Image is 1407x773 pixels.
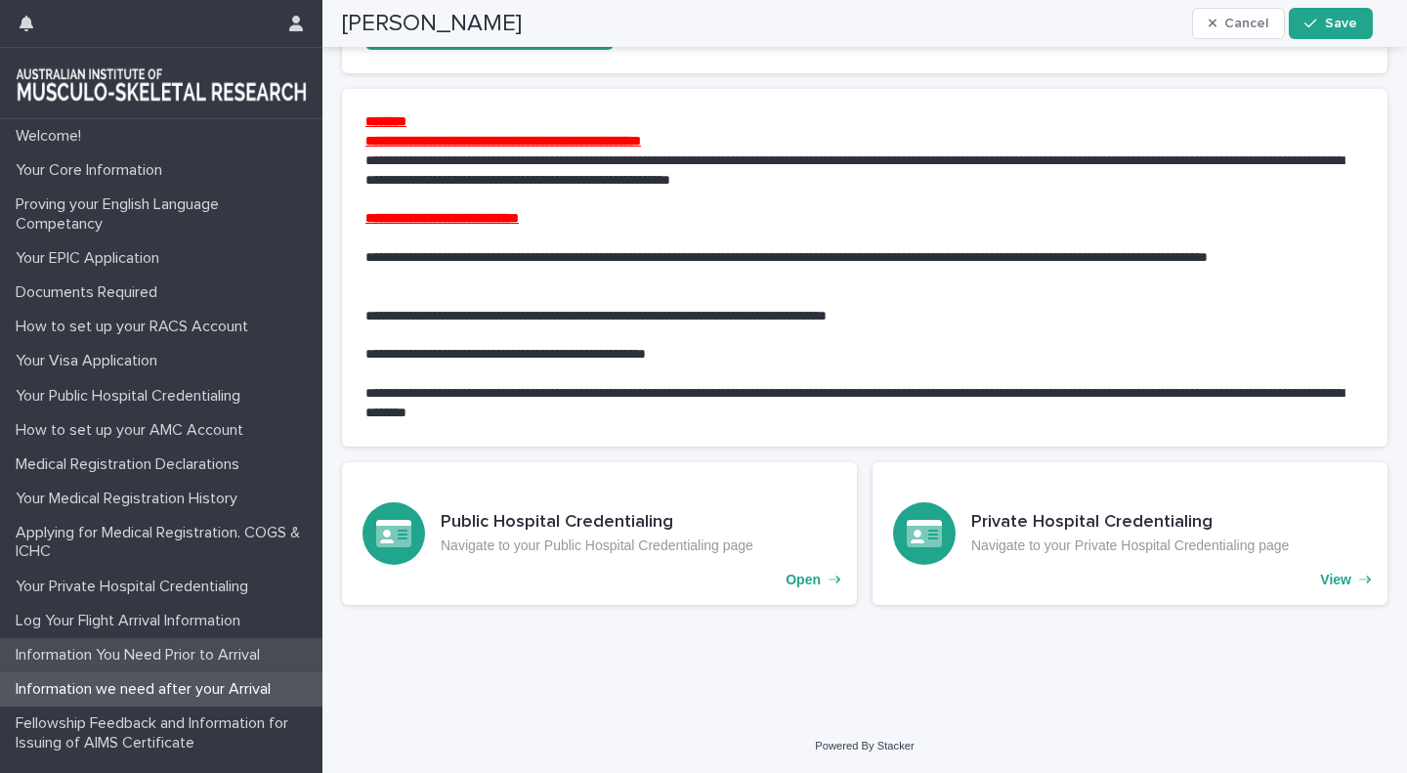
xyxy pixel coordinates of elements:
p: Information we need after your Arrival [8,680,286,699]
p: Your Private Hospital Credentialing [8,578,264,596]
p: Welcome! [8,127,97,146]
p: Log Your Flight Arrival Information [8,612,256,630]
p: Your Core Information [8,161,178,180]
p: How to set up your RACS Account [8,318,264,336]
p: View [1320,572,1351,588]
p: Navigate to your Private Hospital Credentialing page [971,537,1289,554]
p: How to set up your AMC Account [8,421,259,440]
p: Fellowship Feedback and Information for Issuing of AIMS Certificate [8,714,322,752]
a: Open [342,462,857,605]
p: Navigate to your Public Hospital Credentialing page [441,537,753,554]
img: 1xcjEmqDTcmQhduivVBy [16,64,307,103]
p: Medical Registration Declarations [8,455,255,474]
p: Your EPIC Application [8,249,175,268]
span: Save [1325,17,1357,30]
a: View [873,462,1387,605]
p: Applying for Medical Registration. COGS & ICHC [8,524,322,561]
p: Your Medical Registration History [8,490,253,508]
p: Documents Required [8,283,173,302]
h3: Private Hospital Credentialing [971,512,1289,534]
p: Information You Need Prior to Arrival [8,646,276,665]
a: Powered By Stacker [815,740,914,752]
p: Your Visa Application [8,352,173,370]
h2: [PERSON_NAME] [342,10,522,38]
p: Your Public Hospital Credentialing [8,387,256,406]
button: Save [1289,8,1372,39]
span: Cancel [1224,17,1268,30]
p: Proving your English Language Competancy [8,195,322,233]
h3: Public Hospital Credentialing [441,512,753,534]
p: Open [786,572,821,588]
button: Cancel [1192,8,1286,39]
